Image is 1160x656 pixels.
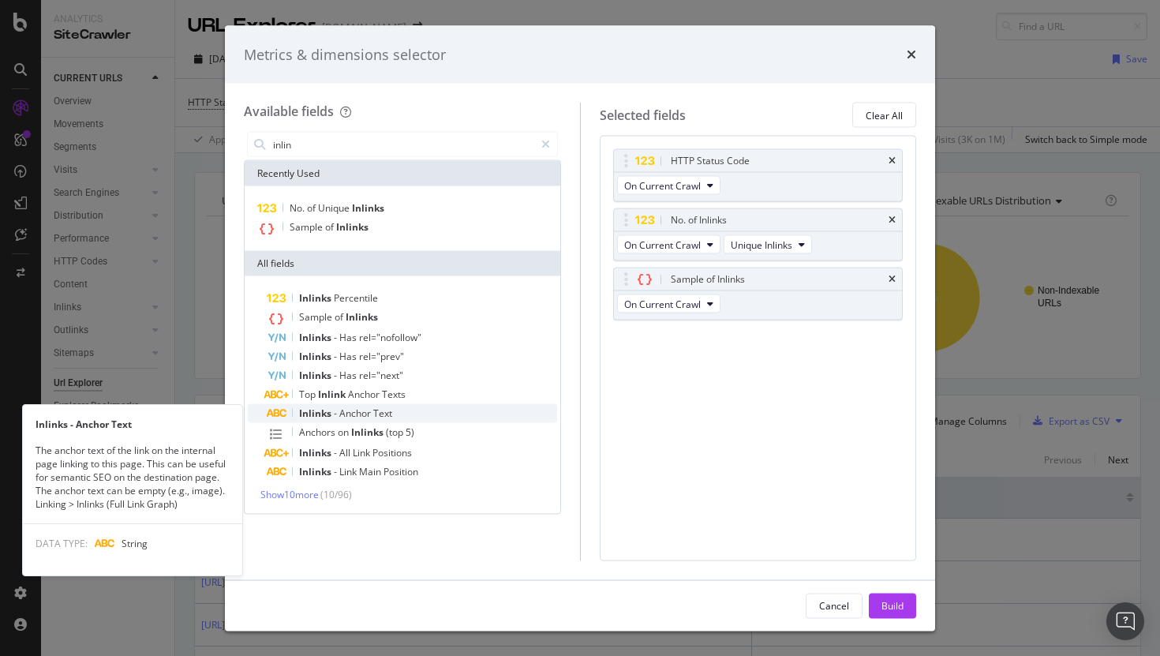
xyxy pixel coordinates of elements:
[671,153,750,169] div: HTTP Status Code
[348,388,382,401] span: Anchor
[617,235,720,254] button: On Current Crawl
[353,446,372,459] span: Link
[671,212,727,228] div: No. of Inlinks
[299,425,338,439] span: Anchors
[299,331,334,344] span: Inlinks
[359,369,403,382] span: rel="next"
[260,488,319,501] span: Show 10 more
[334,350,339,363] span: -
[320,488,352,501] span: ( 10 / 96 )
[671,272,745,287] div: Sample of Inlinks
[359,350,404,363] span: rel="prev"
[244,103,334,120] div: Available fields
[359,465,384,478] span: Main
[339,331,359,344] span: Has
[339,407,373,420] span: Anchor
[373,407,392,420] span: Text
[806,593,863,618] button: Cancel
[889,216,896,225] div: times
[290,201,307,215] span: No.
[617,176,720,195] button: On Current Crawl
[339,446,353,459] span: All
[334,407,339,420] span: -
[386,425,406,439] span: (top
[359,331,421,344] span: rel="nofollow"
[351,425,386,439] span: Inlinks
[339,369,359,382] span: Has
[271,133,534,156] input: Search by field name
[384,465,418,478] span: Position
[617,294,720,313] button: On Current Crawl
[23,444,242,512] div: The anchor text of the link on the internal page linking to this page. This can be useful for sem...
[318,201,352,215] span: Unique
[406,425,414,439] span: 5)
[819,598,849,612] div: Cancel
[613,149,904,202] div: HTTP Status CodetimesOn Current Crawl
[346,310,378,324] span: Inlinks
[334,291,378,305] span: Percentile
[334,331,339,344] span: -
[869,593,916,618] button: Build
[23,418,242,431] div: Inlinks - Anchor Text
[334,369,339,382] span: -
[731,238,792,251] span: Unique Inlinks
[613,208,904,261] div: No. of InlinkstimesOn Current CrawlUnique Inlinks
[335,310,346,324] span: of
[334,465,339,478] span: -
[352,201,384,215] span: Inlinks
[299,369,334,382] span: Inlinks
[624,297,701,310] span: On Current Crawl
[889,156,896,166] div: times
[290,220,325,234] span: Sample
[325,220,336,234] span: of
[889,275,896,284] div: times
[382,388,406,401] span: Texts
[852,103,916,128] button: Clear All
[724,235,812,254] button: Unique Inlinks
[299,310,335,324] span: Sample
[245,161,560,186] div: Recently Used
[338,425,351,439] span: on
[624,238,701,251] span: On Current Crawl
[372,446,412,459] span: Positions
[600,106,686,124] div: Selected fields
[307,201,318,215] span: of
[299,446,334,459] span: Inlinks
[881,598,904,612] div: Build
[299,291,334,305] span: Inlinks
[299,350,334,363] span: Inlinks
[245,251,560,276] div: All fields
[1106,602,1144,640] div: Open Intercom Messenger
[339,465,359,478] span: Link
[339,350,359,363] span: Has
[866,108,903,122] div: Clear All
[907,44,916,65] div: times
[299,407,334,420] span: Inlinks
[334,446,339,459] span: -
[318,388,348,401] span: Inlink
[225,25,935,631] div: modal
[244,44,446,65] div: Metrics & dimensions selector
[299,388,318,401] span: Top
[613,268,904,321] div: Sample of InlinkstimesOn Current Crawl
[624,178,701,192] span: On Current Crawl
[299,465,334,478] span: Inlinks
[336,220,369,234] span: Inlinks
